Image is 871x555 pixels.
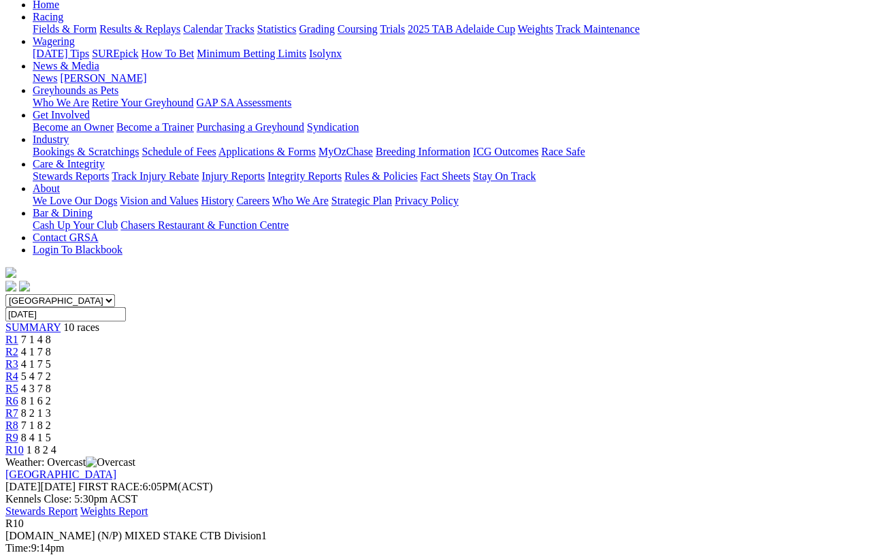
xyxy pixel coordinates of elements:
a: Careers [236,195,269,206]
span: 10 races [63,321,99,333]
a: Privacy Policy [395,195,459,206]
a: R8 [5,419,18,431]
a: Racing [33,11,63,22]
a: Weights [518,23,553,35]
span: 4 1 7 5 [21,358,51,370]
span: 8 1 6 2 [21,395,51,407]
a: Track Injury Rebate [112,170,199,182]
a: Strategic Plan [331,195,392,206]
a: [DATE] Tips [33,48,89,59]
a: Fields & Form [33,23,97,35]
a: Cash Up Your Club [33,219,118,231]
a: Stay On Track [473,170,536,182]
a: Bookings & Scratchings [33,146,139,157]
a: Wagering [33,35,75,47]
a: 2025 TAB Adelaide Cup [408,23,515,35]
a: Fact Sheets [421,170,470,182]
a: Applications & Forms [218,146,316,157]
a: SUREpick [92,48,138,59]
a: ICG Outcomes [473,146,538,157]
a: Bar & Dining [33,207,93,219]
a: About [33,183,60,194]
span: 6:05PM(ACST) [78,481,213,492]
a: Industry [33,133,69,145]
span: Time: [5,542,31,554]
a: Stewards Report [5,505,78,517]
span: FIRST RACE: [78,481,142,492]
a: News & Media [33,60,99,72]
span: R7 [5,407,18,419]
a: GAP SA Assessments [197,97,292,108]
a: [GEOGRAPHIC_DATA] [5,469,116,480]
span: 4 1 7 8 [21,346,51,358]
span: [DATE] [5,481,41,492]
span: SUMMARY [5,321,61,333]
a: Stewards Reports [33,170,109,182]
div: Kennels Close: 5:30pm ACST [5,493,866,505]
a: Schedule of Fees [142,146,216,157]
a: Become a Trainer [116,121,194,133]
a: R9 [5,432,18,443]
div: 9:14pm [5,542,866,554]
a: R3 [5,358,18,370]
span: 8 4 1 5 [21,432,51,443]
a: Vision and Values [120,195,198,206]
a: Get Involved [33,109,90,121]
span: 5 4 7 2 [21,370,51,382]
a: Greyhounds as Pets [33,84,118,96]
a: R10 [5,444,24,456]
a: Care & Integrity [33,158,105,170]
a: Coursing [338,23,378,35]
a: Become an Owner [33,121,114,133]
a: MyOzChase [318,146,373,157]
a: R2 [5,346,18,358]
span: 1 8 2 4 [27,444,56,456]
img: Overcast [86,456,135,469]
a: R4 [5,370,18,382]
a: Contact GRSA [33,232,98,243]
span: Weather: Overcast [5,456,135,468]
span: R10 [5,518,24,529]
span: 7 1 4 8 [21,334,51,345]
a: Trials [380,23,405,35]
a: Tracks [225,23,254,35]
a: News [33,72,57,84]
a: Injury Reports [201,170,265,182]
div: Wagering [33,48,866,60]
span: [DATE] [5,481,76,492]
div: Get Involved [33,121,866,133]
input: Select date [5,307,126,321]
img: facebook.svg [5,281,16,291]
a: R6 [5,395,18,407]
a: How To Bet [142,48,195,59]
a: Track Maintenance [556,23,640,35]
div: News & Media [33,72,866,84]
div: Greyhounds as Pets [33,97,866,109]
a: Breeding Information [376,146,470,157]
a: R5 [5,383,18,394]
div: About [33,195,866,207]
a: Purchasing a Greyhound [197,121,304,133]
a: Minimum Betting Limits [197,48,306,59]
a: Login To Blackbook [33,244,122,255]
a: We Love Our Dogs [33,195,117,206]
a: Integrity Reports [267,170,342,182]
div: Bar & Dining [33,219,866,232]
a: [PERSON_NAME] [60,72,146,84]
div: [DOMAIN_NAME] (N/P) MIXED STAKE CTB Division1 [5,530,866,542]
a: Who We Are [33,97,89,108]
a: Retire Your Greyhound [92,97,194,108]
a: Syndication [307,121,359,133]
div: Industry [33,146,866,158]
a: Statistics [257,23,297,35]
a: Rules & Policies [344,170,418,182]
div: Racing [33,23,866,35]
a: R1 [5,334,18,345]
